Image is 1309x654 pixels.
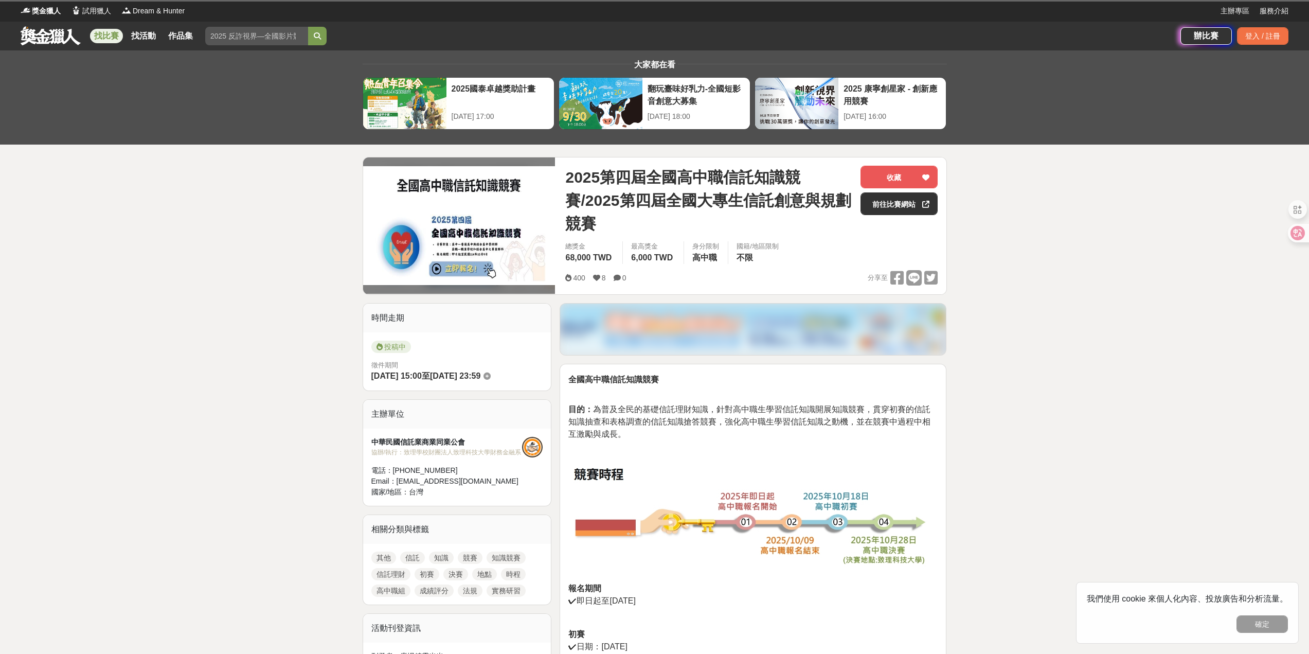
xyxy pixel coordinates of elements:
[363,614,551,643] div: 活動刊登資訊
[71,6,111,16] a: Logo試用獵人
[371,488,409,496] span: 國家/地區：
[371,361,398,369] span: 徵件期間
[602,274,606,282] span: 8
[371,437,523,448] div: 中華民國信託業商業同業公會
[1180,27,1232,45] a: 辦比賽
[1260,6,1288,16] a: 服務介紹
[121,6,185,16] a: LogoDream & Hunter
[32,6,61,16] span: 獎金獵人
[559,77,750,130] a: 翻玩臺味好乳力-全國短影音創意大募集[DATE] 18:00
[631,253,673,262] span: 6,000 TWD
[443,568,468,580] a: 決賽
[363,515,551,544] div: 相關分類與標籤
[568,405,593,414] strong: 目的：
[400,552,425,564] a: 信託
[371,465,523,476] div: 電話： [PHONE_NUMBER]
[565,241,614,252] span: 總獎金
[501,568,526,580] a: 時程
[429,552,454,564] a: 知識
[692,241,720,252] div: 身分限制
[21,6,61,16] a: Logo獎金獵人
[648,111,745,122] div: [DATE] 18:00
[363,166,555,285] img: Cover Image
[568,642,627,651] span: ✔日期：[DATE]
[568,596,635,605] span: ✔即日起至[DATE]
[737,253,753,262] span: 不限
[371,448,523,457] div: 協辦/執行： 致理學校財團法人致理科技大學財務金融系
[860,166,938,188] button: 收藏
[371,372,422,380] span: [DATE] 15:00
[430,372,480,380] span: [DATE] 23:59
[844,83,941,106] div: 2025 康寧創星家 - 創新應用競賽
[573,274,585,282] span: 400
[409,488,423,496] span: 台灣
[868,270,888,286] span: 分享至
[363,400,551,429] div: 主辦單位
[1221,6,1249,16] a: 主辦專區
[371,341,411,353] span: 投稿中
[487,552,526,564] a: 知識競賽
[472,568,497,580] a: 地點
[71,5,81,15] img: Logo
[371,552,396,564] a: 其他
[487,585,526,597] a: 實務研習
[648,83,745,106] div: 翻玩臺味好乳力-全國短影音創意大募集
[737,241,779,252] div: 國籍/地區限制
[568,375,659,384] strong: 全國高中職信託知識競賽
[82,6,111,16] span: 試用獵人
[692,253,717,262] span: 高中職
[371,476,523,487] div: Email： [EMAIL_ADDRESS][DOMAIN_NAME]
[422,372,430,380] span: 至
[121,5,132,15] img: Logo
[1087,594,1288,603] span: 我們使用 cookie 來個人化內容、投放廣告和分析流量。
[458,585,482,597] a: 法規
[205,27,308,45] input: 2025 反詐視界—全國影片競賽
[363,304,551,332] div: 時間走期
[127,29,160,43] a: 找活動
[371,568,410,580] a: 信託理財
[164,29,197,43] a: 作品集
[21,5,31,15] img: Logo
[363,77,554,130] a: 2025國泰卓越獎助計畫[DATE] 17:00
[415,568,439,580] a: 初賽
[622,274,626,282] span: 0
[565,253,612,262] span: 68,000 TWD
[133,6,185,16] span: Dream & Hunter
[371,585,410,597] a: 高中職組
[452,83,549,106] div: 2025國泰卓越獎助計畫
[1236,615,1288,633] button: 確定
[568,630,585,639] strong: 初賽
[565,166,852,235] span: 2025第四屆全國高中職信託知識競賽/2025第四屆全國大專生信託創意與規劃競賽
[90,29,123,43] a: 找比賽
[568,584,601,593] strong: 報名期間
[452,111,549,122] div: [DATE] 17:00
[458,552,482,564] a: 競賽
[632,60,678,69] span: 大家都在看
[631,241,675,252] span: 最高獎金
[1237,27,1288,45] div: 登入 / 註冊
[415,585,454,597] a: 成績評分
[844,111,941,122] div: [DATE] 16:00
[568,405,930,438] span: 為普及全民的基礎信託理財知識，針對高中職生學習信託知識開展知識競賽，貫穿初賽的信託知識抽查和表格調查的信託知識搶答競賽，強化高中職生學習信託知識之動機，並在競賽中過程中相互激勵與成長。
[755,77,946,130] a: 2025 康寧創星家 - 創新應用競賽[DATE] 16:00
[860,192,938,215] a: 前往比賽網站
[568,463,938,576] img: 9c173c92-1dbb-4118-943f-862cf1383d46.jpg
